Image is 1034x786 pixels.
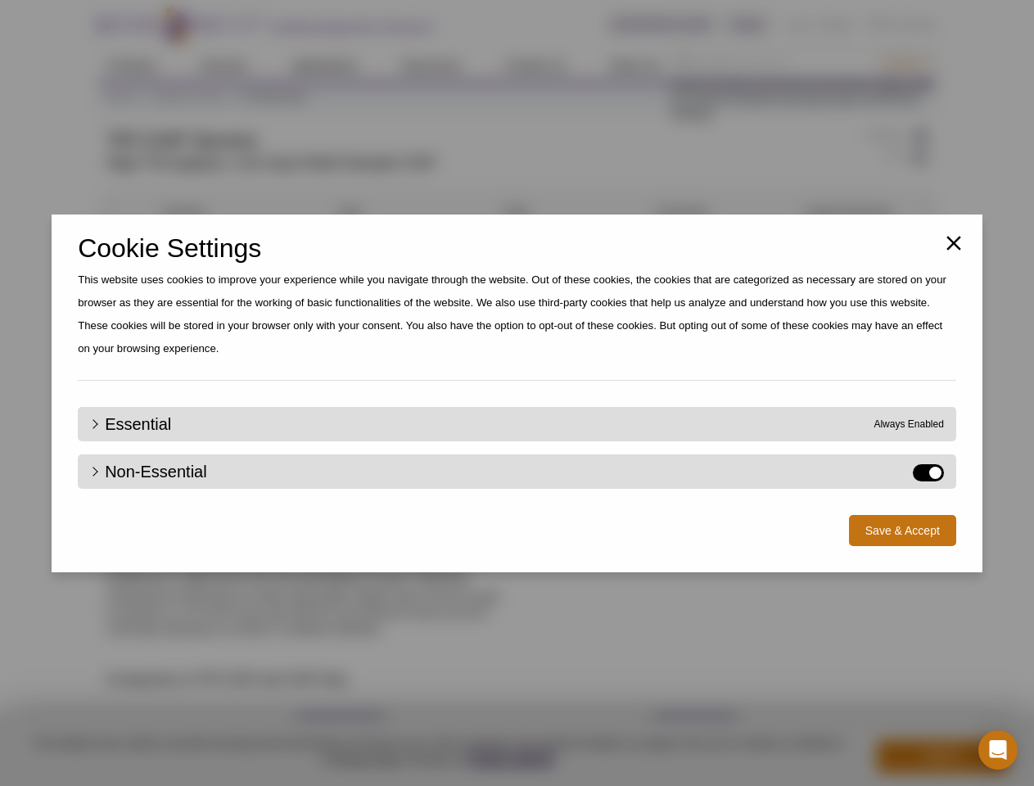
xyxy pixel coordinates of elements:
[90,417,171,431] a: Essential
[849,515,956,546] button: Save & Accept
[78,269,956,360] p: This website uses cookies to improve your experience while you navigate through the website. Out ...
[90,464,207,479] a: Non-Essential
[874,417,943,431] span: Always Enabled
[78,241,956,255] h2: Cookie Settings
[978,730,1018,770] div: Open Intercom Messenger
